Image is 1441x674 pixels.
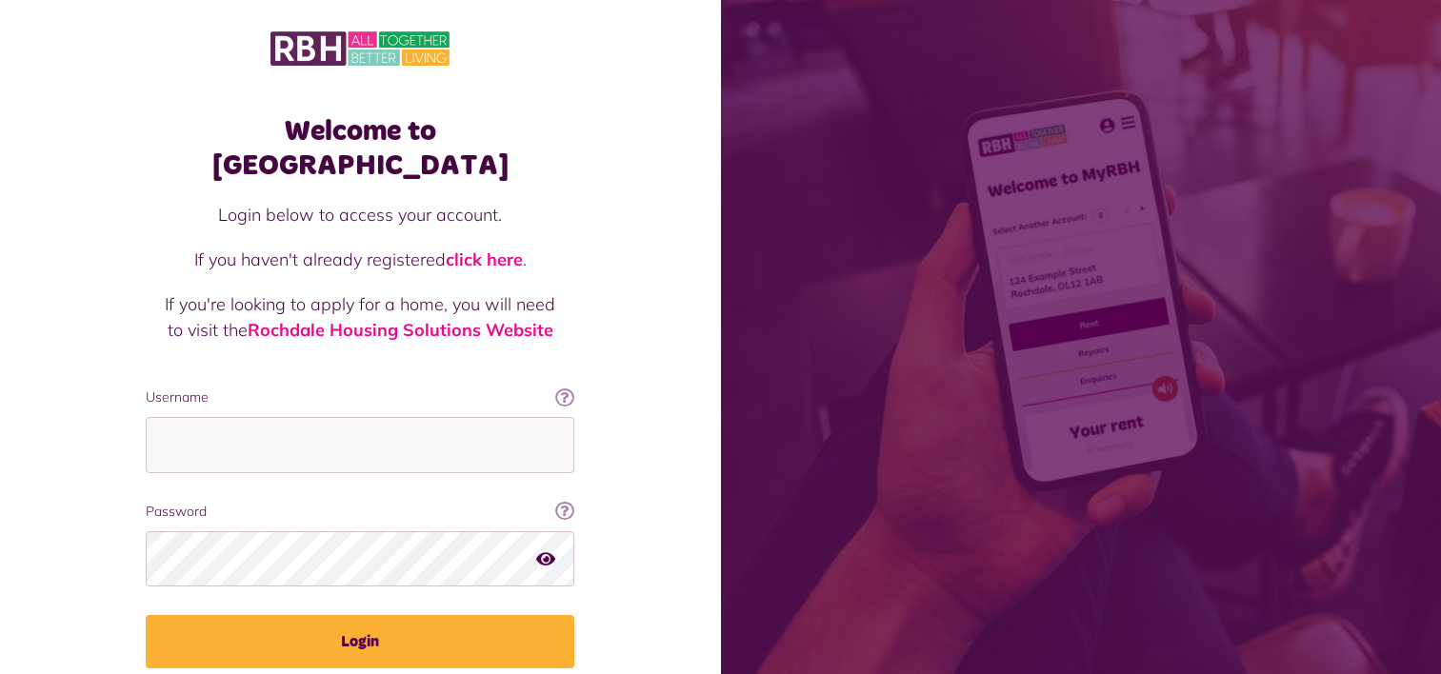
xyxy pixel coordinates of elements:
[165,202,555,228] p: Login below to access your account.
[165,247,555,272] p: If you haven't already registered .
[146,387,574,407] label: Username
[146,502,574,522] label: Password
[270,29,450,69] img: MyRBH
[165,291,555,343] p: If you're looking to apply for a home, you will need to visit the
[146,615,574,668] button: Login
[248,319,553,341] a: Rochdale Housing Solutions Website
[446,248,523,270] a: click here
[146,114,574,183] h1: Welcome to [GEOGRAPHIC_DATA]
